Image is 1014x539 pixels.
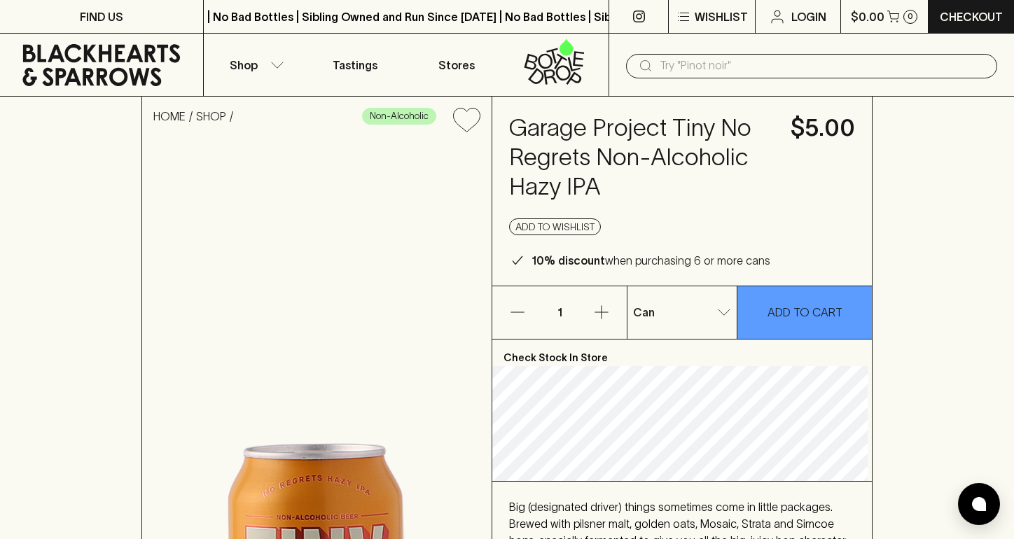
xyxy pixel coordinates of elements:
p: 1 [543,286,576,339]
a: Stores [406,34,508,96]
button: Shop [204,34,305,96]
p: $0.00 [851,8,884,25]
p: Stores [438,57,475,73]
div: Can [627,298,737,326]
button: Add to wishlist [509,218,601,235]
a: SHOP [196,110,226,122]
p: Tastings [333,57,377,73]
button: ADD TO CART [737,286,872,339]
p: ADD TO CART [768,304,842,321]
a: HOME [153,110,186,122]
a: Tastings [305,34,406,96]
p: when purchasing 6 or more cans [532,252,770,269]
img: bubble-icon [972,497,986,511]
p: FIND US [80,8,123,25]
p: Can [633,304,655,321]
p: Check Stock In Store [492,339,872,366]
p: Wishlist [695,8,748,25]
b: 10% discount [532,254,605,267]
h4: Garage Project Tiny No Regrets Non-Alcoholic Hazy IPA [509,113,774,202]
input: Try "Pinot noir" [660,55,986,77]
span: Non-Alcoholic [363,109,436,123]
p: Shop [230,57,258,73]
p: 0 [908,13,913,20]
p: Login [791,8,826,25]
p: Checkout [940,8,1003,25]
h4: $5.00 [791,113,855,143]
button: Add to wishlist [447,102,486,138]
